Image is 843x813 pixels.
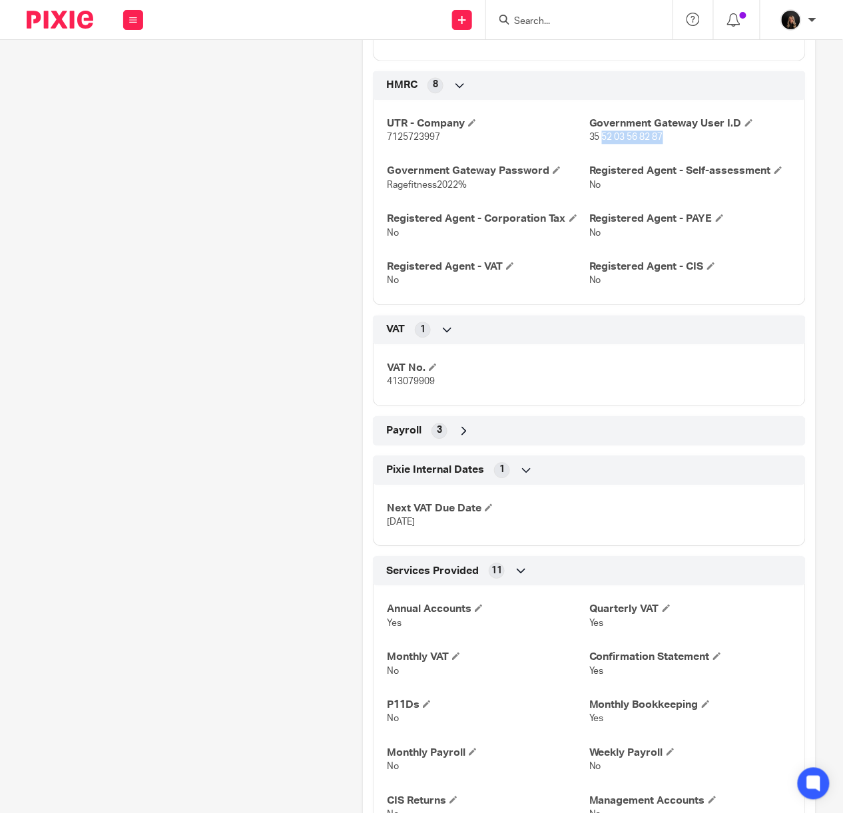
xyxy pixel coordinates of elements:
[387,180,467,190] span: Ragefitness2022%
[386,564,479,578] span: Services Provided
[387,117,589,131] h4: UTR - Company
[387,667,399,676] span: No
[589,180,601,190] span: No
[780,9,802,31] img: 455A9867.jpg
[386,322,405,336] span: VAT
[589,794,792,808] h4: Management Accounts
[387,619,402,628] span: Yes
[433,78,438,91] span: 8
[589,714,604,723] span: Yes
[387,602,589,616] h4: Annual Accounts
[387,650,589,664] h4: Monthly VAT
[589,260,792,274] h4: Registered Agent - CIS
[589,117,792,131] h4: Government Gateway User I.D
[499,463,505,476] span: 1
[420,323,425,336] span: 1
[491,564,502,577] span: 11
[589,602,792,616] h4: Quarterly VAT
[386,423,422,437] span: Payroll
[386,78,418,92] span: HMRC
[27,11,93,29] img: Pixie
[437,423,442,437] span: 3
[589,698,792,712] h4: Monthly Bookkeeping
[387,212,589,226] h4: Registered Agent - Corporation Tax
[387,714,399,723] span: No
[589,746,792,760] h4: Weekly Payroll
[589,762,601,771] span: No
[387,517,415,527] span: [DATE]
[387,377,435,386] span: 413079909
[513,16,633,28] input: Search
[387,276,399,285] span: No
[589,164,792,178] h4: Registered Agent - Self-assessment
[589,228,601,238] span: No
[589,133,663,142] span: 35 52 03 56 82 87
[387,698,589,712] h4: P11Ds
[387,794,589,808] h4: CIS Returns
[387,361,589,375] h4: VAT No.
[589,650,792,664] h4: Confirmation Statement
[387,228,399,238] span: No
[386,463,484,477] span: Pixie Internal Dates
[387,746,589,760] h4: Monthly Payroll
[387,164,589,178] h4: Government Gateway Password
[387,133,440,142] span: 7125723997
[589,212,792,226] h4: Registered Agent - PAYE
[387,762,399,771] span: No
[387,501,589,515] h4: Next VAT Due Date
[387,260,589,274] h4: Registered Agent - VAT
[589,276,601,285] span: No
[589,667,604,676] span: Yes
[589,619,604,628] span: Yes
